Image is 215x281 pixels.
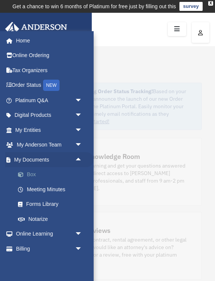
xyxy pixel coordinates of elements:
a: Digital Productsarrow_drop_down [5,108,94,123]
div: NEW [43,80,60,91]
a: My Anderson Teamarrow_drop_down [5,137,94,153]
a: Forms Library [10,197,94,212]
div: Do you have a contract, rental agreement, or other legal document you would like an attorney's ad... [57,236,188,266]
div: Further your learning and get your questions answered real-time with direct access to [PERSON_NAM... [57,162,188,192]
div: Platinum Knowledge Room [57,152,140,161]
span: arrow_drop_down [75,227,90,242]
span: arrow_drop_down [75,241,90,257]
div: Get a chance to win 6 months of Platinum for free just by filling out this [12,2,176,11]
a: Online Ordering [5,48,94,63]
a: Platinum Knowledge Room Further your learning and get your questions answered real-time with dire... [13,138,202,206]
a: Notarize [10,212,94,227]
a: Platinum Q&Aarrow_drop_down [5,93,94,108]
a: Box [10,167,94,182]
span: arrow_drop_down [75,108,90,123]
a: Meeting Minutes [10,182,94,197]
a: Billingarrow_drop_down [5,241,94,256]
span: arrow_drop_up [75,152,90,168]
a: Online Learningarrow_drop_down [5,227,94,242]
a: Tax Organizers [5,63,94,78]
div: close [208,1,213,6]
span: arrow_drop_down [75,122,90,138]
div: Based on your feedback, we're thrilled to announce the launch of our new Order Status Tracking fe... [30,88,196,125]
span: arrow_drop_down [75,93,90,108]
a: survey [179,2,203,11]
a: My Documentsarrow_drop_up [5,152,94,167]
a: My Entitiesarrow_drop_down [5,122,94,137]
a: Home [5,33,90,48]
a: Contract Reviews Do you have a contract, rental agreement, or other legal document you would like... [13,212,202,280]
a: Order StatusNEW [5,78,94,93]
span: arrow_drop_down [75,137,90,153]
